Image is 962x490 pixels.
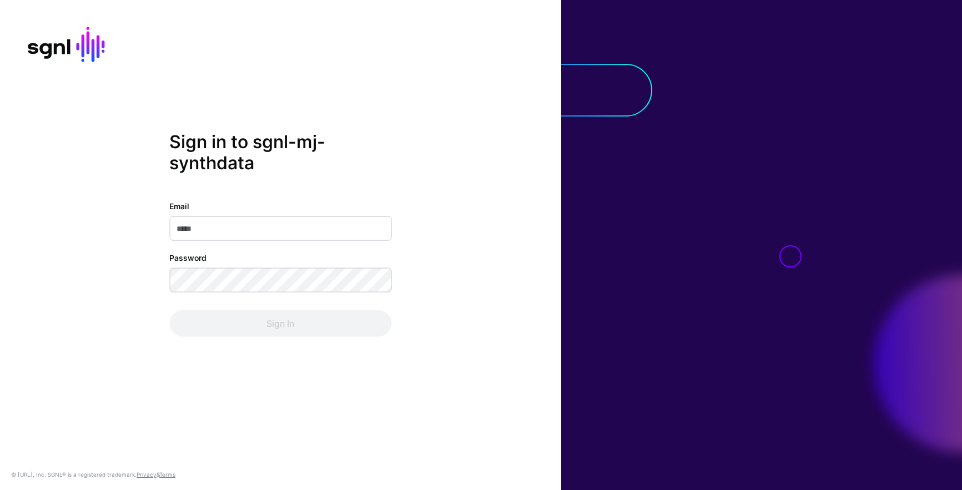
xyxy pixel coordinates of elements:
[169,131,391,174] h2: Sign in to sgnl-mj-synthdata
[159,471,175,478] a: Terms
[137,471,157,478] a: Privacy
[169,252,206,264] label: Password
[11,470,175,479] div: © [URL], Inc. SGNL® is a registered trademark. &
[169,200,189,212] label: Email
